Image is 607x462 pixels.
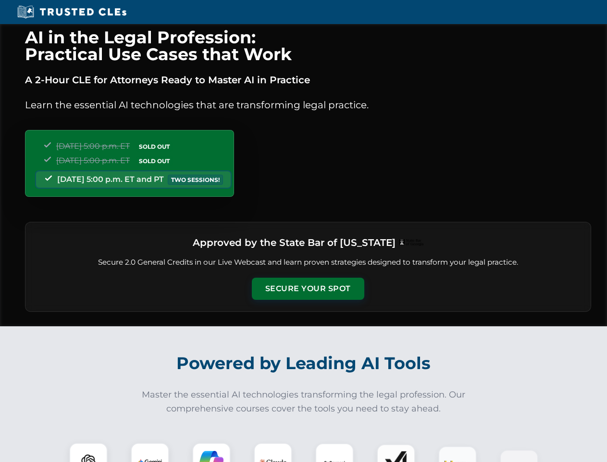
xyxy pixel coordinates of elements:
[37,346,570,380] h2: Powered by Leading AI Tools
[136,141,173,152] span: SOLD OUT
[193,234,396,251] h3: Approved by the State Bar of [US_STATE]
[252,278,364,300] button: Secure Your Spot
[25,72,591,88] p: A 2-Hour CLE for Attorneys Ready to Master AI in Practice
[136,156,173,166] span: SOLD OUT
[37,257,579,268] p: Secure 2.0 General Credits in our Live Webcast and learn proven strategies designed to transform ...
[136,388,472,416] p: Master the essential AI technologies transforming the legal profession. Our comprehensive courses...
[25,29,591,63] h1: AI in the Legal Profession: Practical Use Cases that Work
[399,239,423,246] img: Logo
[25,97,591,113] p: Learn the essential AI technologies that are transforming legal practice.
[56,141,130,151] span: [DATE] 5:00 p.m. ET
[14,5,129,19] img: Trusted CLEs
[56,156,130,165] span: [DATE] 5:00 p.m. ET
